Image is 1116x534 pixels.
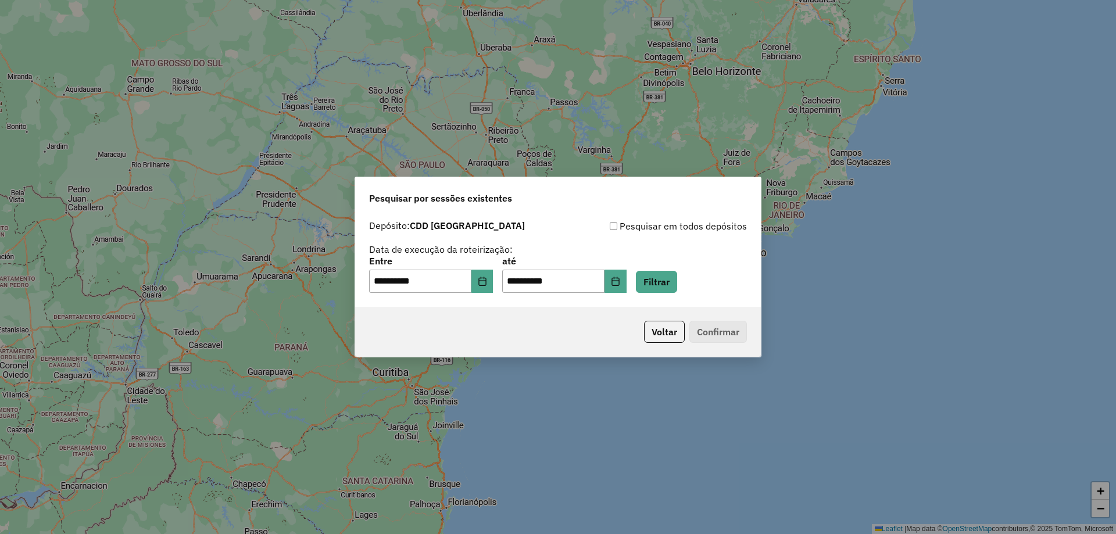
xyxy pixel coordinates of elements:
[558,219,747,233] div: Pesquisar em todos depósitos
[369,254,493,268] label: Entre
[410,220,525,231] strong: CDD [GEOGRAPHIC_DATA]
[604,270,627,293] button: Choose Date
[471,270,493,293] button: Choose Date
[369,242,513,256] label: Data de execução da roteirização:
[502,254,626,268] label: até
[636,271,677,293] button: Filtrar
[369,218,525,232] label: Depósito:
[369,191,512,205] span: Pesquisar por sessões existentes
[644,321,685,343] button: Voltar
